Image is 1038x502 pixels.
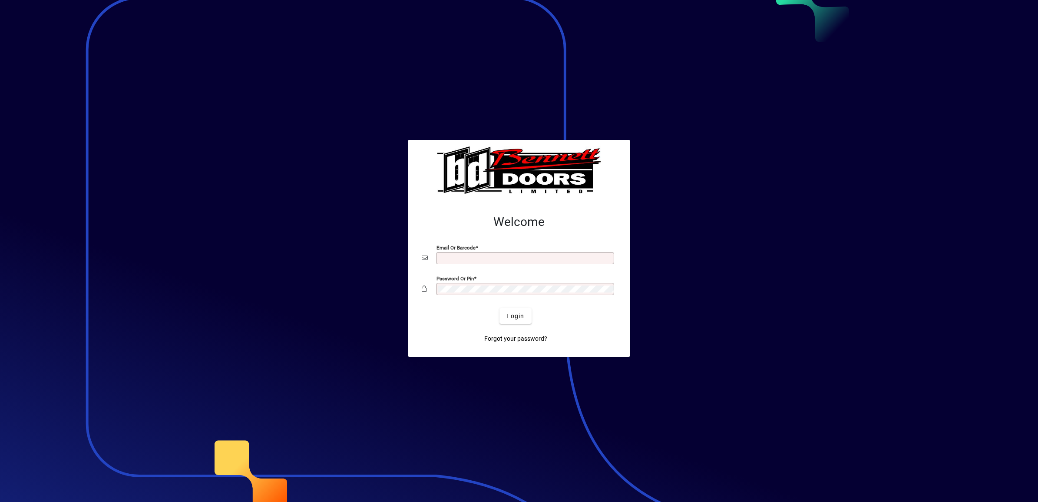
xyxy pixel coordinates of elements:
h2: Welcome [422,215,616,229]
mat-label: Email or Barcode [436,245,476,251]
span: Forgot your password? [484,334,547,343]
mat-label: Password or Pin [436,276,474,282]
a: Forgot your password? [481,331,551,346]
span: Login [506,312,524,321]
button: Login [499,308,531,324]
